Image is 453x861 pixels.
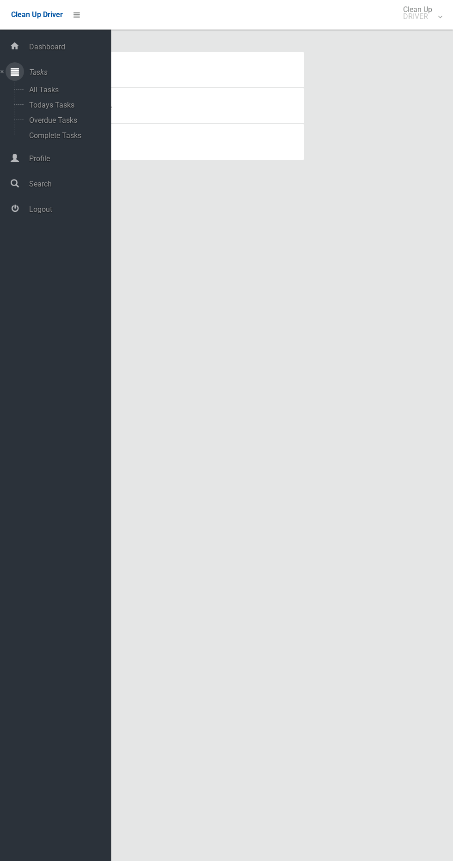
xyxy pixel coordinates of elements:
[26,205,111,214] span: Logout
[11,10,63,19] span: Clean Up Driver
[26,42,111,51] span: Dashboard
[11,8,63,22] a: Clean Up Driver
[26,85,103,94] span: All Tasks
[26,154,111,163] span: Profile
[403,13,432,20] small: DRIVER
[26,101,103,109] span: Todays Tasks
[398,6,441,20] span: Clean Up
[26,68,111,77] span: Tasks
[26,131,103,140] span: Complete Tasks
[26,116,103,125] span: Overdue Tasks
[26,180,111,188] span: Search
